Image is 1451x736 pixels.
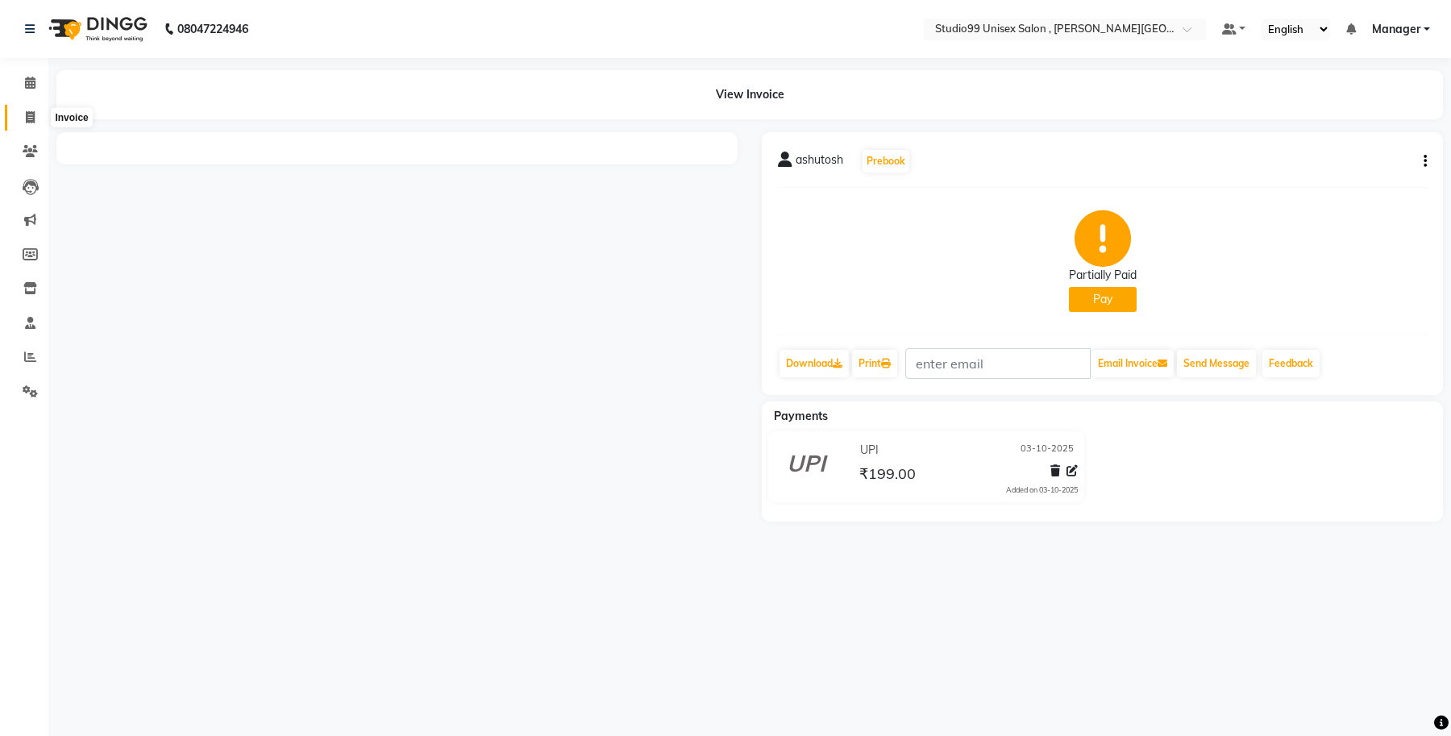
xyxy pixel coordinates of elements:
span: 03-10-2025 [1021,442,1074,459]
span: ₹199.00 [859,464,916,487]
div: Invoice [51,108,92,127]
button: Pay [1069,287,1137,312]
a: Feedback [1262,350,1320,377]
div: View Invoice [56,70,1443,119]
div: Added on 03-10-2025 [1006,484,1078,496]
span: Payments [774,409,828,423]
img: logo [41,6,152,52]
span: UPI [860,442,879,459]
button: Prebook [863,150,909,173]
span: ashutosh [796,152,843,174]
input: enter email [905,348,1091,379]
a: Download [780,350,849,377]
button: Email Invoice [1091,350,1174,377]
button: Send Message [1177,350,1256,377]
span: Manager [1372,21,1420,38]
b: 08047224946 [177,6,248,52]
div: Partially Paid [1069,267,1137,284]
a: Print [852,350,897,377]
